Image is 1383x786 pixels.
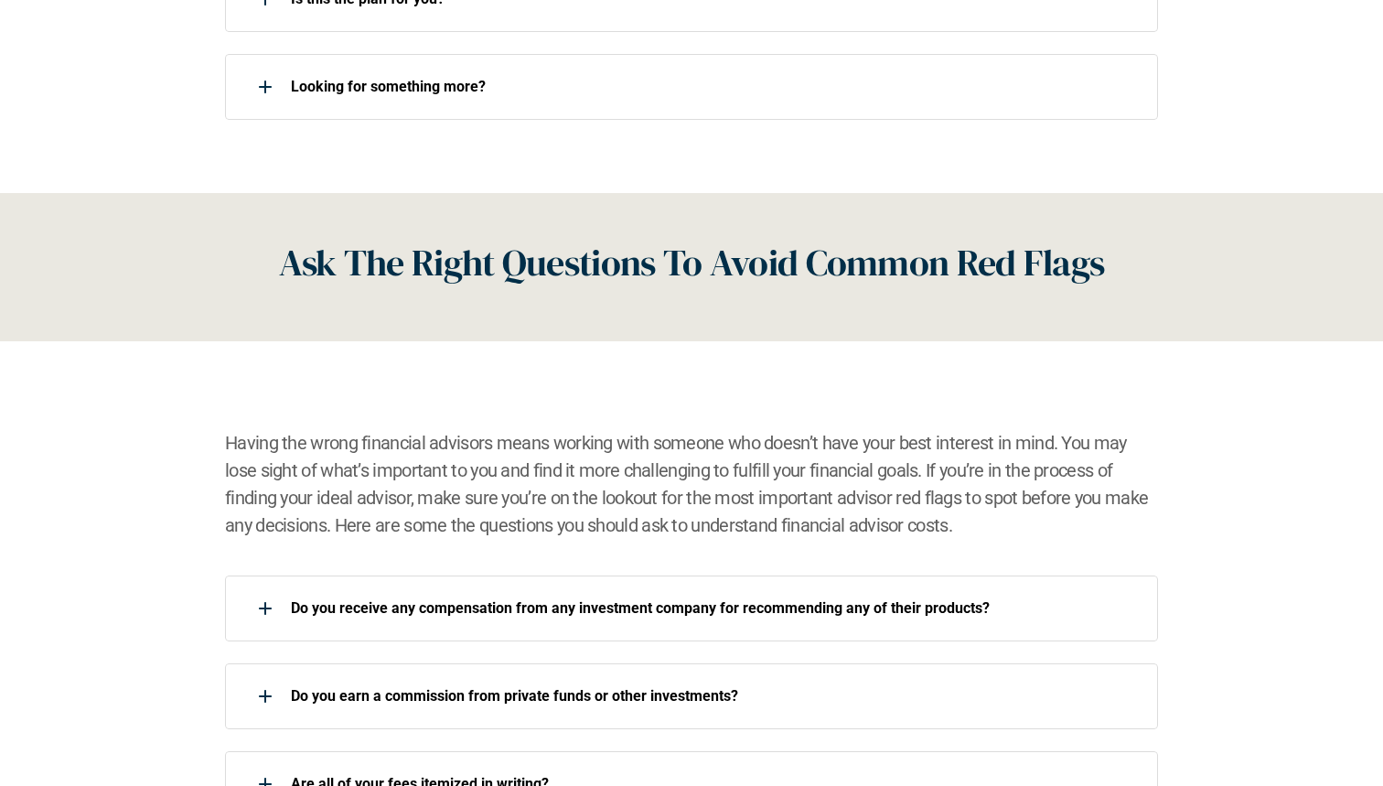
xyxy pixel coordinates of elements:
[291,599,1134,617] p: Do you receive any compensation from any investment company for recommending any of their products?
[279,235,1105,290] h2: Ask The Right Questions To Avoid Common Red Flags
[291,687,1134,705] p: Do you earn a commission from private funds or other investments?
[291,78,1134,95] p: Looking for something more?​
[225,429,1158,539] h2: Having the wrong financial advisors means working with someone who doesn’t have your best interes...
